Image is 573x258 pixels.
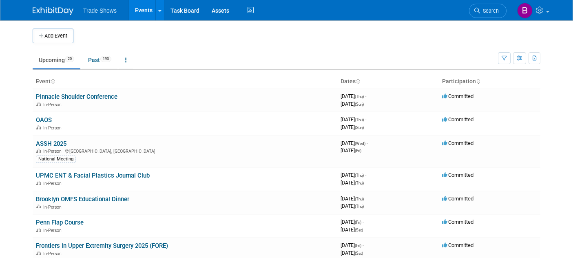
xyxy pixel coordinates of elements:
[36,156,76,163] div: National Meeting
[341,124,364,130] span: [DATE]
[355,228,363,232] span: (Sat)
[355,220,361,225] span: (Fri)
[442,196,473,202] span: Committed
[43,181,64,186] span: In-Person
[341,93,366,99] span: [DATE]
[365,116,366,122] span: -
[36,93,117,100] a: Pinnacle Shoulder Conference
[36,116,52,124] a: OAOS
[337,75,439,89] th: Dates
[33,7,73,15] img: ExhibitDay
[36,228,41,232] img: In-Person Event
[355,173,364,178] span: (Thu)
[517,3,533,18] img: Becca Rensi
[355,94,364,99] span: (Thu)
[356,78,360,85] a: Sort by Start Date
[365,196,366,202] span: -
[442,219,473,225] span: Committed
[363,242,364,248] span: -
[83,7,117,14] span: Trade Shows
[36,242,168,249] a: Frontiers in Upper Extremity Surgery 2025 (FORE)
[43,102,64,107] span: In-Person
[355,197,364,201] span: (Thu)
[341,196,366,202] span: [DATE]
[367,140,368,146] span: -
[43,125,64,131] span: In-Person
[355,118,364,122] span: (Thu)
[33,29,73,43] button: Add Event
[36,205,41,209] img: In-Person Event
[33,52,80,68] a: Upcoming20
[36,149,41,153] img: In-Person Event
[480,8,499,14] span: Search
[36,102,41,106] img: In-Person Event
[43,228,64,233] span: In-Person
[341,101,364,107] span: [DATE]
[33,75,337,89] th: Event
[355,243,361,248] span: (Fri)
[355,251,363,256] span: (Sat)
[469,4,507,18] a: Search
[36,219,84,226] a: Penn Flap Course
[341,116,366,122] span: [DATE]
[355,141,365,146] span: (Wed)
[341,147,361,153] span: [DATE]
[65,56,74,62] span: 20
[341,140,368,146] span: [DATE]
[442,140,473,146] span: Committed
[36,196,129,203] a: Brooklyn OMFS Educational Dinner
[363,219,364,225] span: -
[341,203,364,209] span: [DATE]
[100,56,111,62] span: 193
[51,78,55,85] a: Sort by Event Name
[341,172,366,178] span: [DATE]
[341,219,364,225] span: [DATE]
[341,250,363,256] span: [DATE]
[36,181,41,185] img: In-Person Event
[355,181,364,185] span: (Thu)
[341,227,363,233] span: [DATE]
[365,172,366,178] span: -
[43,149,64,154] span: In-Person
[442,242,473,248] span: Committed
[43,205,64,210] span: In-Person
[341,180,364,186] span: [DATE]
[82,52,117,68] a: Past193
[355,149,361,153] span: (Fri)
[355,125,364,130] span: (Sun)
[355,102,364,107] span: (Sun)
[442,116,473,122] span: Committed
[36,172,150,179] a: UPMC ENT & Facial Plastics Journal Club
[36,147,334,154] div: [GEOGRAPHIC_DATA], [GEOGRAPHIC_DATA]
[476,78,480,85] a: Sort by Participation Type
[341,242,364,248] span: [DATE]
[439,75,540,89] th: Participation
[442,93,473,99] span: Committed
[36,140,66,147] a: ASSH 2025
[36,251,41,255] img: In-Person Event
[43,251,64,256] span: In-Person
[442,172,473,178] span: Committed
[36,125,41,129] img: In-Person Event
[355,204,364,209] span: (Thu)
[365,93,366,99] span: -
